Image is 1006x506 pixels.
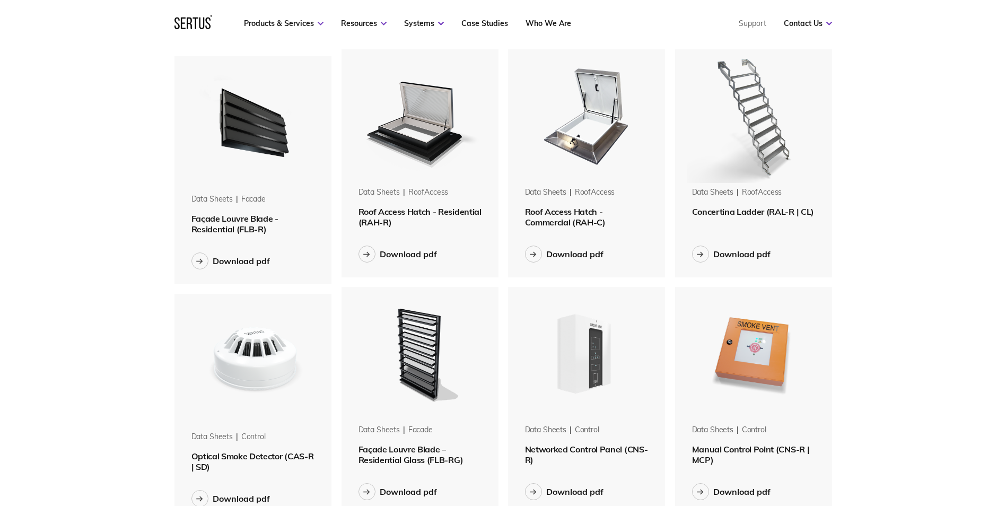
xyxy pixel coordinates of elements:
div: Data Sheets [692,187,733,198]
div: facade [408,425,433,435]
div: roofAccess [408,187,449,198]
div: Data Sheets [525,187,566,198]
div: Download pdf [213,493,270,504]
a: Systems [404,19,444,28]
div: Data Sheets [191,432,233,442]
div: roofAccess [742,187,782,198]
span: Optical Smoke Detector (CAS-R | SD) [191,451,314,472]
button: Download pdf [358,246,437,263]
iframe: Chat Widget [815,383,1006,506]
a: Products & Services [244,19,323,28]
span: Façade Louvre Blade - Residential (FLB-R) [191,213,278,234]
a: Support [739,19,766,28]
div: Download pdf [546,249,603,259]
div: control [575,425,599,435]
span: Façade Louvre Blade – Residential Glass (FLB-RG) [358,444,463,465]
div: Download pdf [713,486,771,497]
div: Download pdf [546,486,603,497]
button: Download pdf [692,246,771,263]
div: Data Sheets [358,187,400,198]
a: Contact Us [784,19,832,28]
a: Resources [341,19,387,28]
button: Download pdf [191,252,270,269]
button: Download pdf [358,483,437,500]
div: Download pdf [213,256,270,266]
div: Download pdf [380,249,437,259]
div: Data Sheets [358,425,400,435]
button: Download pdf [525,246,603,263]
span: Networked Control Panel (CNS-R) [525,444,648,465]
div: Data Sheets [525,425,566,435]
div: roofAccess [575,187,615,198]
span: Roof Access Hatch - Residential (RAH-R) [358,206,482,228]
button: Download pdf [525,483,603,500]
div: Download pdf [380,486,437,497]
a: Who We Are [526,19,571,28]
div: control [742,425,766,435]
span: Manual Control Point (CNS-R | MCP) [692,444,810,465]
span: Roof Access Hatch - Commercial (RAH-C) [525,206,606,228]
div: Download pdf [713,249,771,259]
a: Case Studies [461,19,508,28]
button: Download pdf [692,483,771,500]
div: control [241,432,266,442]
span: Concertina Ladder (RAL-R | CL) [692,206,814,217]
div: facade [241,194,266,205]
div: Data Sheets [191,194,233,205]
div: Data Sheets [692,425,733,435]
